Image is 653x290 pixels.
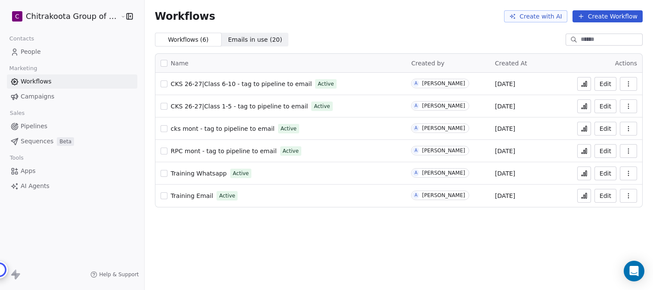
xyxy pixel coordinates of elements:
[495,124,515,133] span: [DATE]
[171,191,214,200] a: Training Email
[10,9,114,24] button: CChitrakoota Group of Institutions
[415,125,418,132] div: A
[624,261,644,281] div: Open Intercom Messenger
[594,99,616,113] button: Edit
[7,45,137,59] a: People
[422,103,465,109] div: [PERSON_NAME]
[495,191,515,200] span: [DATE]
[171,192,214,199] span: Training Email
[573,10,643,22] button: Create Workflow
[415,80,418,87] div: A
[21,122,47,131] span: Pipelines
[615,60,637,67] span: Actions
[171,80,312,87] span: CKS 26-27|Class 6-10 - tag to pipeline to email
[171,148,277,154] span: RPC mont - tag to pipeline to email
[233,170,249,177] span: Active
[7,179,137,193] a: AI Agents
[504,10,567,22] button: Create with AI
[422,80,465,86] div: [PERSON_NAME]
[594,122,616,136] button: Edit
[21,92,54,101] span: Campaigns
[57,137,74,146] span: Beta
[7,89,137,104] a: Campaigns
[171,102,308,111] a: CKS 26-27|Class 1-5 - tag to pipeline to email
[314,102,330,110] span: Active
[21,77,52,86] span: Workflows
[21,182,50,191] span: AI Agents
[90,271,139,278] a: Help & Support
[422,125,465,131] div: [PERSON_NAME]
[171,147,277,155] a: RPC mont - tag to pipeline to email
[318,80,334,88] span: Active
[171,169,227,178] a: Training Whatsapp
[283,147,299,155] span: Active
[171,170,227,177] span: Training Whatsapp
[6,107,28,120] span: Sales
[594,167,616,180] button: Edit
[594,144,616,158] button: Edit
[21,137,53,146] span: Sequences
[594,189,616,203] button: Edit
[7,119,137,133] a: Pipelines
[594,77,616,91] button: Edit
[415,192,418,199] div: A
[171,124,275,133] a: cks mont - tag to pipeline to email
[281,125,297,133] span: Active
[422,170,465,176] div: [PERSON_NAME]
[495,169,515,178] span: [DATE]
[495,102,515,111] span: [DATE]
[7,134,137,148] a: SequencesBeta
[495,147,515,155] span: [DATE]
[15,12,19,21] span: C
[7,164,137,178] a: Apps
[415,102,418,109] div: A
[6,32,38,45] span: Contacts
[21,47,41,56] span: People
[6,62,41,75] span: Marketing
[171,125,275,132] span: cks mont - tag to pipeline to email
[99,271,139,278] span: Help & Support
[422,148,465,154] div: [PERSON_NAME]
[155,10,215,22] span: Workflows
[26,11,118,22] span: Chitrakoota Group of Institutions
[411,60,444,67] span: Created by
[495,60,527,67] span: Created At
[6,151,27,164] span: Tools
[228,35,282,44] span: Emails in use ( 20 )
[219,192,235,200] span: Active
[171,80,312,88] a: CKS 26-27|Class 6-10 - tag to pipeline to email
[21,167,36,176] span: Apps
[415,170,418,176] div: A
[171,59,189,68] span: Name
[422,192,465,198] div: [PERSON_NAME]
[171,103,308,110] span: CKS 26-27|Class 1-5 - tag to pipeline to email
[495,80,515,88] span: [DATE]
[7,74,137,89] a: Workflows
[415,147,418,154] div: A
